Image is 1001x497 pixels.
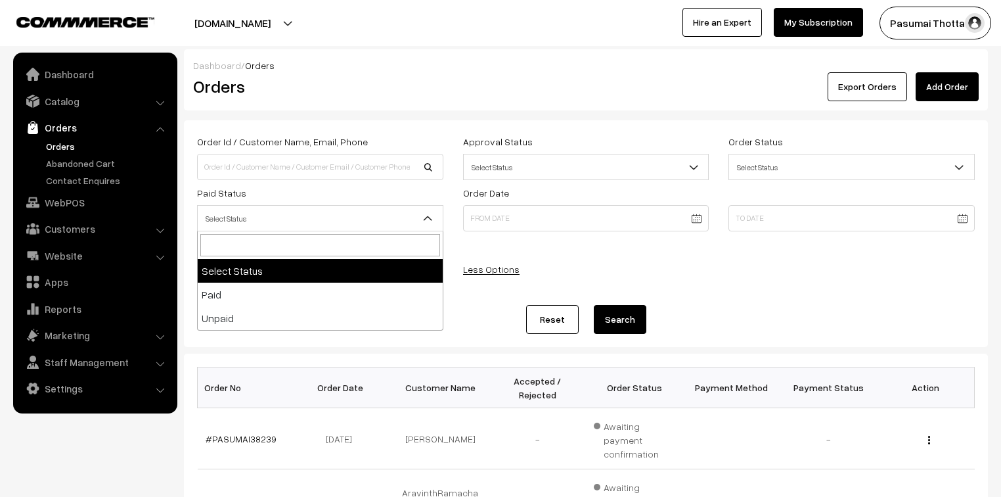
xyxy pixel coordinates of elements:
a: Dashboard [16,62,173,86]
th: Order No [198,367,295,408]
th: Payment Status [780,367,878,408]
a: Reports [16,297,173,321]
span: Select Status [198,207,443,230]
a: Apps [16,270,173,294]
a: Dashboard [193,60,241,71]
a: Contact Enquires [43,174,173,187]
td: - [489,408,586,469]
td: [DATE] [294,408,391,469]
a: Staff Management [16,350,173,374]
img: user [965,13,985,33]
a: Catalog [16,89,173,113]
a: Website [16,244,173,268]
img: COMMMERCE [16,17,154,27]
a: Orders [43,139,173,153]
label: Order Status [728,135,783,149]
a: Reset [526,305,579,334]
td: [PERSON_NAME] [391,408,489,469]
a: Abandoned Cart [43,156,173,170]
span: Select Status [463,154,709,180]
a: Less Options [463,264,520,275]
img: Menu [928,436,930,444]
input: From Date [463,205,709,231]
a: #PASUMAI38239 [206,433,277,444]
th: Order Date [294,367,391,408]
label: Order Id / Customer Name, Email, Phone [197,135,368,149]
a: Settings [16,377,173,400]
li: Unpaid [198,306,443,330]
span: Select Status [464,156,709,179]
button: [DOMAIN_NAME] [148,7,317,39]
li: Paid [198,283,443,306]
th: Action [878,367,975,408]
label: Paid Status [197,186,246,200]
button: Pasumai Thotta… [879,7,991,39]
button: Search [594,305,646,334]
span: Select Status [197,205,443,231]
input: To Date [728,205,975,231]
input: Order Id / Customer Name / Customer Email / Customer Phone [197,154,443,180]
a: Add Order [916,72,979,101]
span: Awaiting payment confirmation [594,416,675,461]
th: Payment Method [683,367,780,408]
a: My Subscription [774,8,863,37]
span: Select Status [729,156,974,179]
a: Hire an Expert [682,8,762,37]
span: Orders [245,60,275,71]
a: WebPOS [16,191,173,214]
h2: Orders [193,76,442,97]
button: Export Orders [828,72,907,101]
span: Select Status [728,154,975,180]
th: Customer Name [391,367,489,408]
a: Customers [16,217,173,241]
th: Order Status [586,367,683,408]
div: / [193,59,979,72]
th: Accepted / Rejected [489,367,586,408]
label: Order Date [463,186,509,200]
a: COMMMERCE [16,13,131,29]
a: Marketing [16,323,173,347]
li: Select Status [198,259,443,283]
a: Orders [16,116,173,139]
td: - [780,408,878,469]
label: Approval Status [463,135,533,149]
